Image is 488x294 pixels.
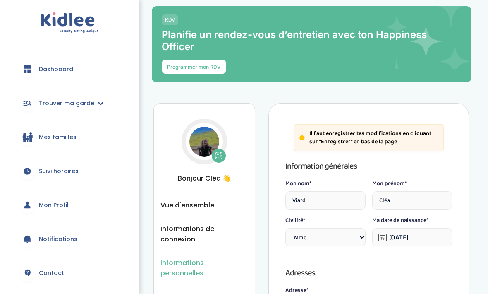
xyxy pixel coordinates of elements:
p: Planifie un rendez-vous d’entretien avec ton Happiness Officer [162,29,462,53]
span: Bonjour Cléa 👋 [160,173,248,183]
span: Contact [39,269,64,277]
a: Notifications [12,224,127,254]
input: Prénom [372,191,452,210]
label: Ma date de naissance* [372,216,452,225]
a: Mes familles [12,122,127,152]
a: Suivi horaires [12,156,127,186]
img: logo.svg [41,12,99,34]
label: Civilité* [285,216,366,225]
a: Dashboard [12,54,127,84]
h3: Adresses [285,266,452,280]
button: Programmer mon RDV [162,59,226,74]
a: Contact [12,258,127,288]
input: Nom [285,191,366,210]
label: Mon prénom* [372,179,452,188]
span: Mes familles [39,133,77,142]
p: Il faut enregistrer tes modifications en cliquant sur "Enregistrer" en bas de la page [309,130,438,146]
img: Avatar [189,127,219,157]
span: Dashboard [39,65,73,74]
button: Informations personnelles [160,258,248,278]
button: Informations de connexion [160,224,248,244]
a: Trouver ma garde [12,88,127,118]
button: Vue d'ensemble [160,200,214,210]
label: Mon nom* [285,179,366,188]
span: RDV [162,14,178,25]
span: Trouver ma garde [39,99,94,108]
input: Date de naissance [372,228,452,246]
h3: Information générales [285,159,452,173]
a: Mon Profil [12,190,127,220]
span: Mon Profil [39,201,69,210]
span: Suivi horaires [39,167,79,176]
span: Notifications [39,235,77,243]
